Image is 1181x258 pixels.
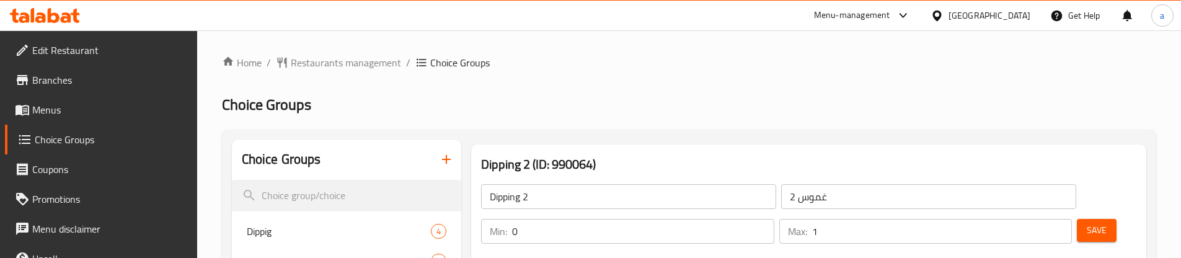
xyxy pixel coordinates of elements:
p: Max: [788,224,807,239]
span: Save [1087,223,1107,238]
span: Choice Groups [222,91,311,118]
a: Menus [5,95,197,125]
nav: breadcrumb [222,55,1156,70]
a: Branches [5,65,197,95]
a: Choice Groups [5,125,197,154]
span: Choice Groups [35,132,187,147]
span: 4 [431,226,446,238]
span: Dippig [247,224,431,239]
a: Edit Restaurant [5,35,197,65]
div: Dippig4 [232,216,462,246]
button: Save [1077,219,1117,242]
a: Promotions [5,184,197,214]
p: Min: [490,224,507,239]
span: Choice Groups [430,55,490,70]
span: Menu disclaimer [32,221,187,236]
a: Restaurants management [276,55,401,70]
li: / [267,55,271,70]
div: Choices [431,224,446,239]
span: Edit Restaurant [32,43,187,58]
span: a [1160,9,1164,22]
a: Home [222,55,262,70]
input: search [232,180,462,211]
div: Menu-management [814,8,890,23]
a: Menu disclaimer [5,214,197,244]
span: Branches [32,73,187,87]
h2: Choice Groups [242,150,321,169]
span: Menus [32,102,187,117]
h3: Dipping 2 (ID: 990064) [481,154,1136,174]
a: Coupons [5,154,197,184]
span: Coupons [32,162,187,177]
div: [GEOGRAPHIC_DATA] [949,9,1030,22]
li: / [406,55,410,70]
span: Restaurants management [291,55,401,70]
span: Promotions [32,192,187,207]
